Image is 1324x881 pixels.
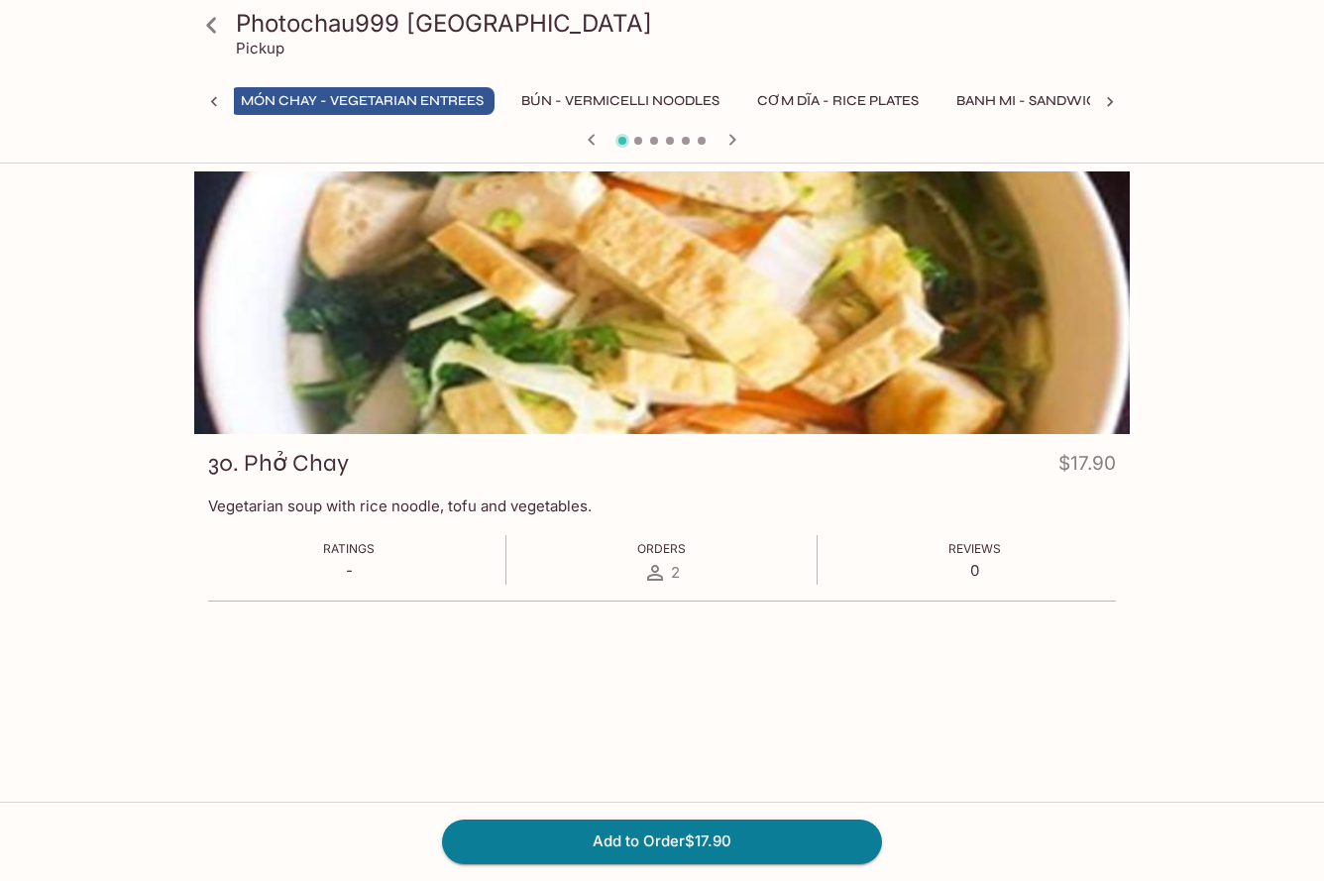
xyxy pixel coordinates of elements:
span: Orders [637,541,686,556]
button: Banh Mi - Sandwiches [945,87,1136,115]
span: Ratings [323,541,375,556]
p: - [323,561,375,580]
h3: Photochau999 [GEOGRAPHIC_DATA] [236,8,1122,39]
p: Vegetarian soup with rice noodle, tofu and vegetables. [208,496,1116,515]
button: CƠM DĨA - Rice Plates [746,87,930,115]
button: BÚN - Vermicelli Noodles [510,87,730,115]
span: Reviews [948,541,1001,556]
button: MÓN CHAY - Vegetarian Entrees [230,87,495,115]
p: Pickup [236,39,284,57]
p: 0 [948,561,1001,580]
h4: $17.90 [1058,448,1116,487]
button: Add to Order$17.90 [442,820,882,863]
h3: 30. Phở Chay [208,448,349,479]
span: 2 [671,563,680,582]
div: 30. Phở Chay [194,171,1130,434]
